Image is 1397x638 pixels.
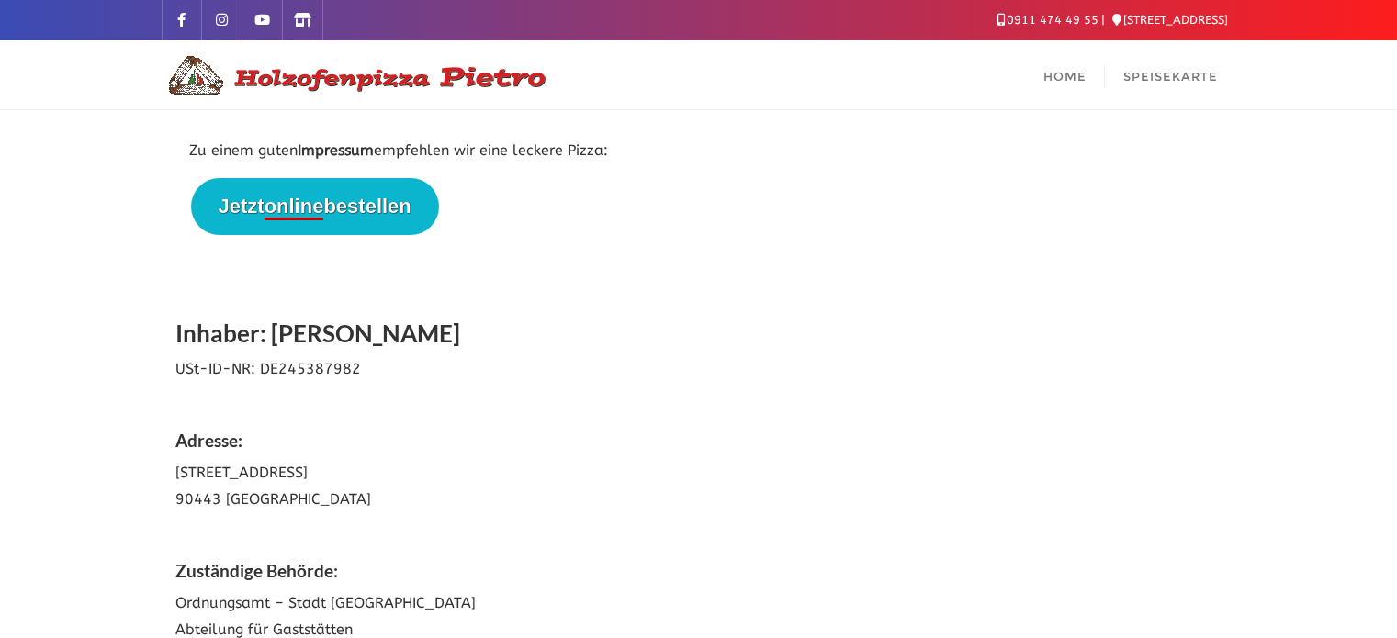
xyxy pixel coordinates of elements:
b: Impressum [298,141,374,159]
p: [STREET_ADDRESS] 90443 [GEOGRAPHIC_DATA] [175,460,1222,513]
a: 0911 474 49 55 [997,13,1098,27]
span: Speisekarte [1123,69,1218,84]
span: Home [1043,69,1087,84]
h4: Adresse: [175,427,1222,460]
h4: Zuständige Behörde: [175,557,1222,590]
button: Jetztonlinebestellen [191,178,439,234]
h2: Inhaber: [PERSON_NAME] [175,316,1222,356]
img: Logo [162,53,547,97]
a: [STREET_ADDRESS] [1112,13,1228,27]
a: Home [1025,40,1105,109]
p: USt-ID-NR: DE245387982 [175,356,1222,383]
a: Speisekarte [1105,40,1236,109]
span: online [265,195,324,220]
